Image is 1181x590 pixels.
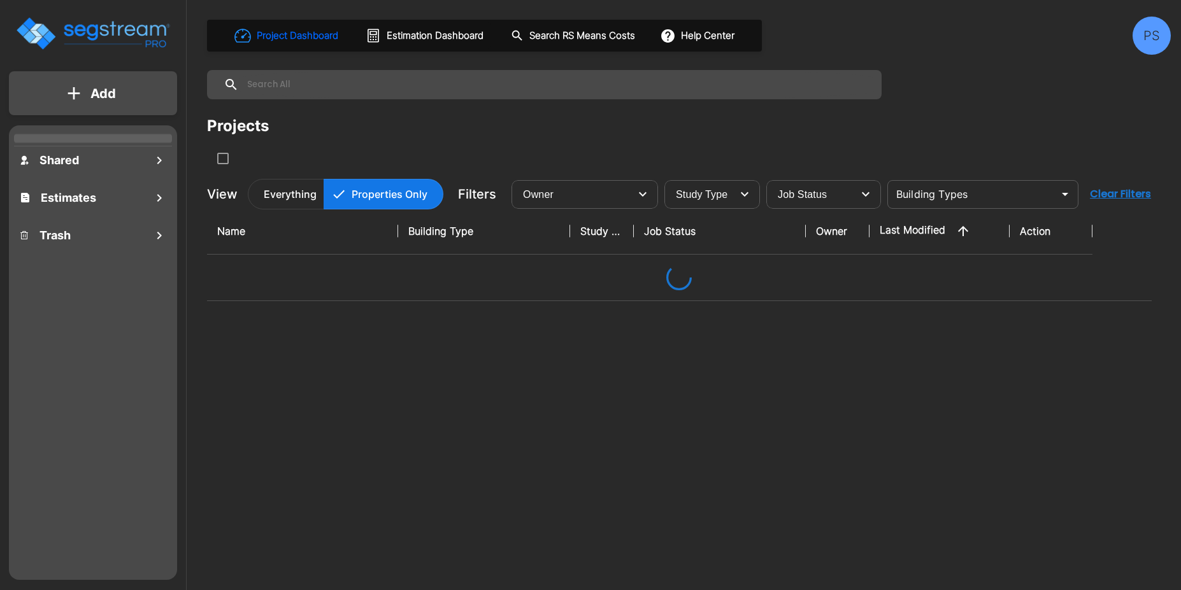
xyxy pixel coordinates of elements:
h1: Estimates [41,189,96,206]
h1: Search RS Means Costs [529,29,635,43]
h1: Trash [39,227,71,244]
span: Owner [523,189,554,200]
p: View [207,185,238,204]
div: Projects [207,115,269,137]
span: Job Status [778,189,827,200]
div: Select [667,176,732,212]
p: Properties Only [352,186,427,202]
button: Everything [248,179,324,209]
button: Search RS Means Costs [506,24,642,48]
div: PS [1133,17,1171,55]
th: Job Status [634,208,806,255]
button: Clear Filters [1085,181,1156,207]
div: Platform [248,179,443,209]
button: Project Dashboard [229,22,345,50]
h1: Estimation Dashboard [387,29,483,43]
p: Filters [458,185,496,204]
th: Owner [806,208,870,255]
th: Action [1010,208,1092,255]
button: Properties Only [324,179,443,209]
button: Estimation Dashboard [361,22,490,49]
img: Logo [15,15,171,52]
h1: Shared [39,151,79,169]
button: Add [9,75,177,112]
div: Select [514,176,630,212]
button: SelectAll [210,146,236,171]
span: Study Type [676,189,727,200]
p: Everything [264,186,317,202]
th: Last Modified [870,208,1010,255]
input: Building Types [891,185,1054,203]
button: Open [1056,185,1074,203]
p: Add [90,84,116,103]
h1: Project Dashboard [257,29,338,43]
th: Building Type [398,208,570,255]
th: Study Type [570,208,634,255]
button: Help Center [657,24,740,48]
th: Name [207,208,398,255]
input: Search All [239,70,875,99]
div: Select [769,176,853,212]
